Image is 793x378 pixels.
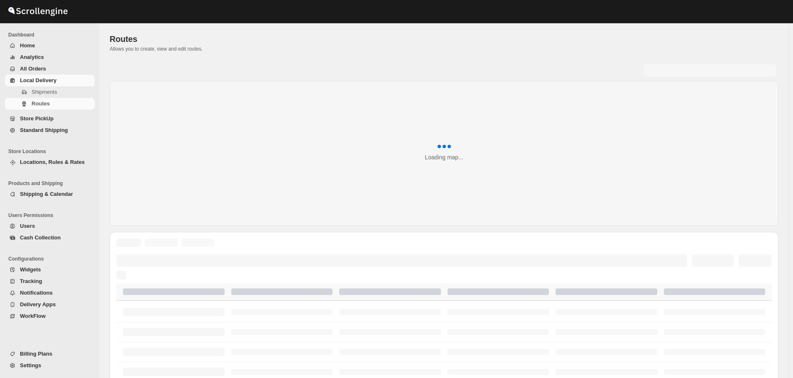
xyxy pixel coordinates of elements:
[20,127,68,133] span: Standard Shipping
[20,266,41,273] span: Widgets
[5,188,95,200] button: Shipping & Calendar
[5,220,95,232] button: Users
[20,223,35,229] span: Users
[5,232,95,244] button: Cash Collection
[20,115,54,122] span: Store PickUp
[8,212,95,219] span: Users Permissions
[5,348,95,360] button: Billing Plans
[32,89,57,95] span: Shipments
[110,46,778,52] p: Allows you to create, view and edit routes.
[8,256,95,262] span: Configurations
[5,264,95,276] button: Widgets
[5,287,95,299] button: Notifications
[20,159,85,165] span: Locations, Rules & Rates
[5,299,95,310] button: Delivery Apps
[8,180,95,187] span: Products and Shipping
[5,156,95,168] button: Locations, Rules & Rates
[20,54,44,60] span: Analytics
[8,32,95,38] span: Dashboard
[20,301,56,307] span: Delivery Apps
[5,360,95,371] button: Settings
[20,77,56,83] span: Local Delivery
[20,362,41,368] span: Settings
[20,66,46,72] span: All Orders
[20,191,73,197] span: Shipping & Calendar
[20,313,46,319] span: WorkFlow
[5,63,95,75] button: All Orders
[20,42,35,49] span: Home
[5,51,95,63] button: Analytics
[8,148,95,155] span: Store Locations
[20,278,42,284] span: Tracking
[32,100,50,107] span: Routes
[20,234,61,241] span: Cash Collection
[110,34,137,44] span: Routes
[5,276,95,287] button: Tracking
[20,351,52,357] span: Billing Plans
[5,86,95,98] button: Shipments
[5,40,95,51] button: Home
[20,290,53,296] span: Notifications
[5,98,95,110] button: Routes
[425,153,463,161] div: Loading map...
[5,310,95,322] button: WorkFlow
